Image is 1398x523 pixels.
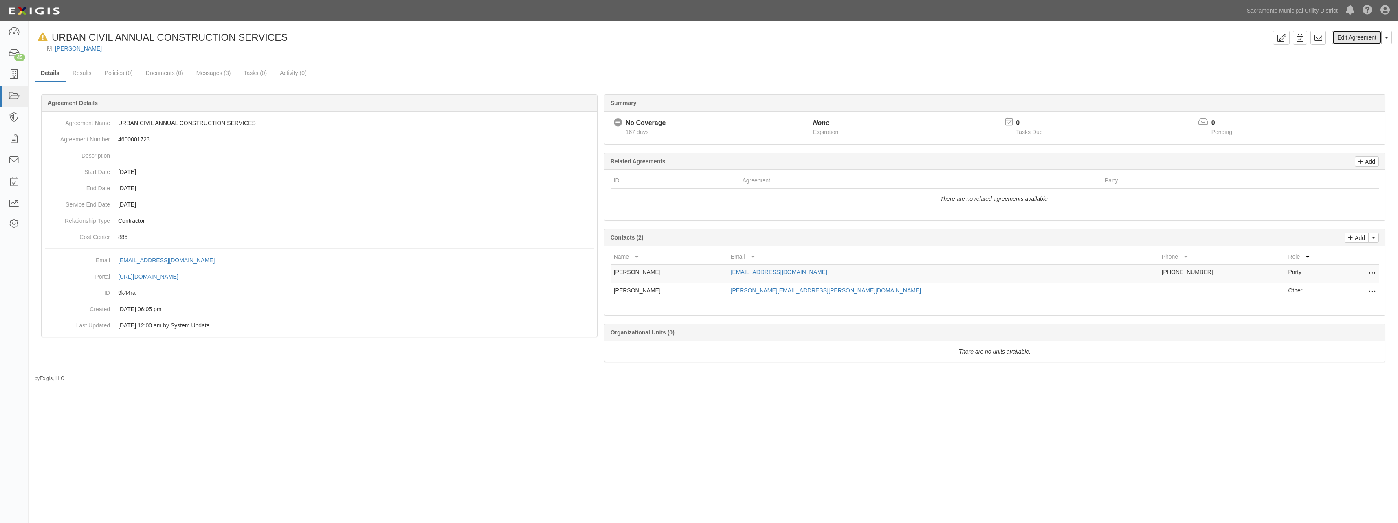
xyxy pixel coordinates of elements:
[35,65,66,82] a: Details
[45,252,110,264] dt: Email
[45,268,110,281] dt: Portal
[45,180,110,192] dt: End Date
[1363,6,1372,15] i: Help Center - Complianz
[611,264,728,283] td: [PERSON_NAME]
[1363,157,1375,166] p: Add
[1285,249,1346,264] th: Role
[45,317,110,330] dt: Last Updated
[626,119,666,128] div: No Coverage
[1211,119,1242,128] p: 0
[1016,129,1042,135] span: Tasks Due
[45,180,594,196] dd: [DATE]
[99,65,139,81] a: Policies (0)
[611,100,637,106] b: Summary
[611,329,675,336] b: Organizational Units (0)
[45,285,110,297] dt: ID
[728,249,1158,264] th: Email
[45,229,110,241] dt: Cost Center
[48,100,98,106] b: Agreement Details
[626,129,649,135] span: Since 04/11/2025
[813,129,838,135] span: Expiration
[611,173,739,188] th: ID
[118,257,224,264] a: [EMAIL_ADDRESS][DOMAIN_NAME]
[45,147,110,160] dt: Description
[1355,156,1379,167] a: Add
[45,196,110,209] dt: Service End Date
[611,158,666,165] b: Related Agreements
[35,31,288,44] div: URBAN CIVIL ANNUAL CONSTRUCTION SERVICES
[118,256,215,264] div: [EMAIL_ADDRESS][DOMAIN_NAME]
[190,65,237,81] a: Messages (3)
[731,287,921,294] a: [PERSON_NAME][EMAIL_ADDRESS][PERSON_NAME][DOMAIN_NAME]
[140,65,189,81] a: Documents (0)
[66,65,98,81] a: Results
[45,317,594,334] dd: [DATE] 12:00 am by System Update
[1158,264,1285,283] td: [PHONE_NUMBER]
[614,119,622,127] i: No Coverage
[14,54,25,61] div: 45
[45,213,594,229] dd: Contractor
[274,65,312,81] a: Activity (0)
[1211,129,1232,135] span: Pending
[55,45,102,52] a: [PERSON_NAME]
[45,196,594,213] dd: [DATE]
[38,33,48,42] i: In Default since 05/12/2025
[959,348,1031,355] i: There are no units available.
[1285,283,1346,301] td: Other
[813,119,829,126] i: None
[45,131,594,147] dd: 4600001723
[35,375,64,382] small: by
[1101,173,1310,188] th: Party
[45,115,594,131] dd: URBAN CIVIL ANNUAL CONSTRUCTION SERVICES
[611,249,728,264] th: Name
[45,164,110,176] dt: Start Date
[45,115,110,127] dt: Agreement Name
[237,65,273,81] a: Tasks (0)
[1285,264,1346,283] td: Party
[45,301,594,317] dd: [DATE] 06:05 pm
[6,4,62,18] img: logo-5460c22ac91f19d4615b14bd174203de0afe785f0fc80cf4dbbc73dc1793850b.png
[1158,249,1285,264] th: Phone
[1353,233,1365,242] p: Add
[1345,233,1369,243] a: Add
[45,285,594,301] dd: 9k44ra
[739,173,1101,188] th: Agreement
[40,376,64,381] a: Exigis, LLC
[45,301,110,313] dt: Created
[940,196,1049,202] i: There are no related agreements available.
[611,234,644,241] b: Contacts (2)
[45,131,110,143] dt: Agreement Number
[45,213,110,225] dt: Relationship Type
[52,32,288,43] span: URBAN CIVIL ANNUAL CONSTRUCTION SERVICES
[611,283,728,301] td: [PERSON_NAME]
[118,273,187,280] a: [URL][DOMAIN_NAME]
[1243,2,1342,19] a: Sacramento Municipal Utility District
[118,233,594,241] p: 885
[731,269,827,275] a: [EMAIL_ADDRESS][DOMAIN_NAME]
[1016,119,1053,128] p: 0
[45,164,594,180] dd: [DATE]
[1332,31,1382,44] a: Edit Agreement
